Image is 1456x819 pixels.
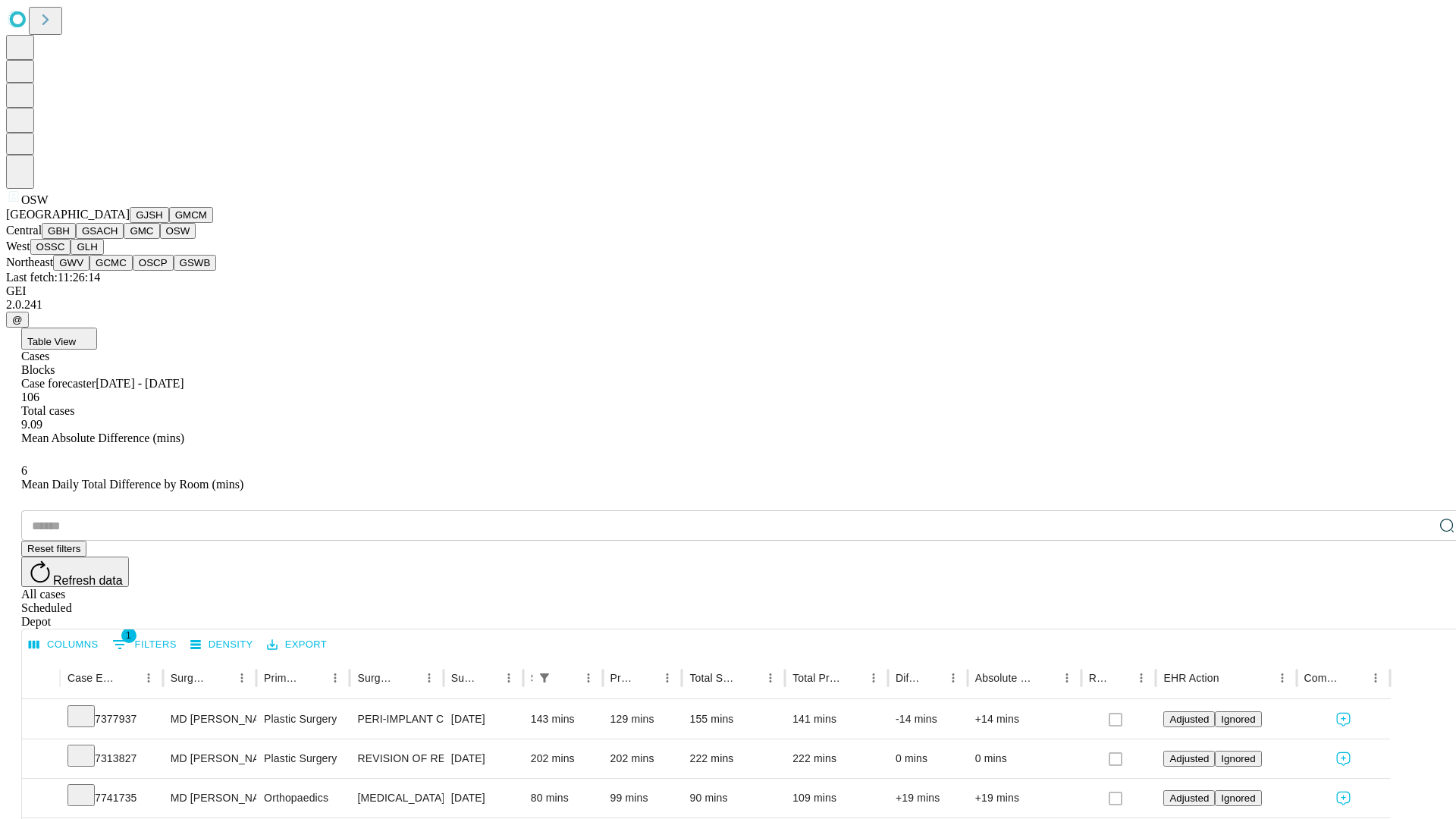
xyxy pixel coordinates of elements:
[1056,667,1078,689] button: Menu
[21,478,243,491] span: Mean Daily Total Difference by Room (mins)
[792,779,880,817] div: 109 mins
[21,464,27,477] span: 6
[30,786,52,812] button: Expand
[67,779,155,817] div: 7741735
[610,779,675,817] div: 99 mins
[357,739,435,778] div: REVISION OF RECONSTRUCTED BREAST
[25,633,102,657] button: Select columns
[1221,667,1242,689] button: Sort
[6,208,130,221] span: [GEOGRAPHIC_DATA]
[419,667,440,689] button: Menu
[121,628,136,643] span: 1
[635,667,657,689] button: Sort
[124,223,159,239] button: GMC
[187,633,257,657] button: Density
[67,739,155,778] div: 7313827
[657,667,678,689] button: Menu
[133,255,174,271] button: OSCP
[108,632,180,657] button: Show filters
[264,672,302,684] div: Primary Service
[1035,667,1056,689] button: Sort
[1089,672,1109,684] div: Resolved in EHR
[531,672,532,684] div: Scheduled In Room Duration
[325,667,346,689] button: Menu
[1221,714,1255,725] span: Ignored
[264,700,342,739] div: Plastic Surgery
[30,707,52,733] button: Expand
[1344,667,1365,689] button: Sort
[1221,792,1255,804] span: Ignored
[1163,672,1219,684] div: EHR Action
[171,700,249,739] div: MD [PERSON_NAME] [PERSON_NAME]
[169,207,213,223] button: GMCM
[21,557,129,587] button: Refresh data
[263,633,331,657] button: Export
[1304,672,1342,684] div: Comments
[6,271,100,284] span: Last fetch: 11:26:14
[1163,790,1215,806] button: Adjusted
[89,255,133,271] button: GCMC
[30,746,52,773] button: Expand
[171,739,249,778] div: MD [PERSON_NAME] [PERSON_NAME]
[1163,711,1215,727] button: Adjusted
[6,284,1450,298] div: GEI
[689,672,737,684] div: Total Scheduled Duration
[863,667,884,689] button: Menu
[357,672,395,684] div: Surgery Name
[67,672,115,684] div: Case Epic Id
[6,256,53,268] span: Northeast
[610,700,675,739] div: 129 mins
[531,739,595,778] div: 202 mins
[557,667,578,689] button: Sort
[6,224,42,237] span: Central
[21,431,184,444] span: Mean Absolute Difference (mins)
[6,298,1450,312] div: 2.0.241
[30,239,71,255] button: OSSC
[117,667,138,689] button: Sort
[610,672,635,684] div: Predicted In Room Duration
[842,667,863,689] button: Sort
[792,739,880,778] div: 222 mins
[76,223,124,239] button: GSACH
[792,700,880,739] div: 141 mins
[231,667,253,689] button: Menu
[1169,792,1209,804] span: Adjusted
[739,667,760,689] button: Sort
[975,700,1074,739] div: +14 mins
[451,700,516,739] div: [DATE]
[610,739,675,778] div: 202 mins
[21,391,39,403] span: 106
[792,672,840,684] div: Total Predicted Duration
[21,193,49,206] span: OSW
[138,667,159,689] button: Menu
[264,739,342,778] div: Plastic Surgery
[27,336,76,347] span: Table View
[12,314,23,325] span: @
[1109,667,1131,689] button: Sort
[21,377,96,390] span: Case forecaster
[130,207,169,223] button: GJSH
[67,700,155,739] div: 7377937
[21,541,86,557] button: Reset filters
[1365,667,1386,689] button: Menu
[210,667,231,689] button: Sort
[160,223,196,239] button: OSW
[689,739,777,778] div: 222 mins
[921,667,943,689] button: Sort
[42,223,76,239] button: GBH
[531,779,595,817] div: 80 mins
[498,667,519,689] button: Menu
[96,377,184,390] span: [DATE] - [DATE]
[534,667,555,689] button: Show filters
[477,667,498,689] button: Sort
[451,739,516,778] div: [DATE]
[689,779,777,817] div: 90 mins
[171,672,209,684] div: Surgeon Name
[71,239,103,255] button: GLH
[760,667,781,689] button: Menu
[21,418,42,431] span: 9.09
[896,739,960,778] div: 0 mins
[975,672,1034,684] div: Absolute Difference
[531,700,595,739] div: 143 mins
[451,779,516,817] div: [DATE]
